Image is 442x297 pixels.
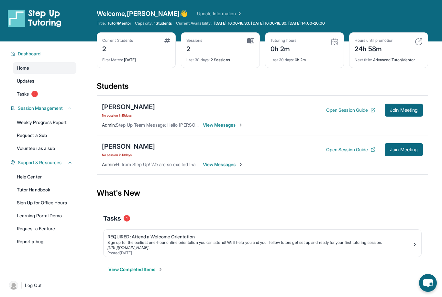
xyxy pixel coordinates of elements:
div: 0h 2m [271,53,338,63]
a: |Log Out [6,278,76,292]
button: Join Meeting [385,104,423,117]
span: Admin : [102,162,116,167]
img: card [331,38,338,46]
span: No session in 13 days [102,152,155,157]
span: View Messages [203,161,243,168]
span: Last 30 days : [271,57,294,62]
span: Capacity: [135,21,153,26]
a: Sign Up for Office Hours [13,197,76,209]
div: Students [97,81,428,95]
div: [PERSON_NAME] [102,142,155,151]
div: Advanced Tutor/Mentor [355,53,423,63]
img: user-img [9,281,18,290]
span: View Messages [203,122,243,128]
button: Join Meeting [385,143,423,156]
span: Support & Resources [18,159,61,166]
img: card [247,38,254,44]
button: Session Management [15,105,72,111]
a: Weekly Progress Report [13,117,76,128]
img: card [164,38,170,43]
img: Chevron Right [236,10,242,17]
a: Help Center [13,171,76,183]
a: Updates [13,75,76,87]
span: 1 [124,215,130,222]
img: logo [8,9,61,27]
span: Title: [97,21,106,26]
div: Tutoring hours [271,38,296,43]
button: Open Session Guide [326,146,376,153]
a: Tutor Handbook [13,184,76,196]
a: Request a Sub [13,130,76,141]
a: Learning Portal Demo [13,210,76,222]
div: Posted [DATE] [107,250,412,256]
div: 0h 2m [271,43,296,53]
img: Chevron-Right [238,162,243,167]
button: chat-button [419,274,437,292]
span: Current Availability: [176,21,212,26]
span: Welcome, [PERSON_NAME] 👋 [97,9,188,18]
div: Hours until promotion [355,38,393,43]
div: 24h 58m [355,43,393,53]
a: [DATE] 16:00-18:30, [DATE] 16:00-18:30, [DATE] 14:00-20:00 [213,21,326,26]
span: Last 30 days : [186,57,210,62]
span: First Match : [102,57,123,62]
div: What's New [97,179,428,207]
span: Next title : [355,57,372,62]
span: Tasks [103,214,121,223]
a: Report a bug [13,236,76,247]
button: Support & Resources [15,159,72,166]
a: Volunteer as a sub [13,143,76,154]
span: Log Out [25,282,42,289]
img: card [415,38,423,46]
span: [DATE] 16:00-18:30, [DATE] 16:00-18:30, [DATE] 14:00-20:00 [214,21,325,26]
div: REQUIRED: Attend a Welcome Orientation [107,234,412,240]
div: Sign up for the earliest one-hour online orientation you can attend! We’ll help you and your fell... [107,240,412,245]
span: Session Management [18,105,63,111]
div: Sessions [186,38,203,43]
div: 2 [102,43,133,53]
span: Admin : [102,122,116,128]
a: Tasks1 [13,88,76,100]
button: Dashboard [15,51,72,57]
span: No session in 15 days [102,113,155,118]
a: Update Information [197,10,242,17]
a: Request a Feature [13,223,76,234]
span: | [21,281,22,289]
div: [PERSON_NAME] [102,102,155,111]
span: 1 Students [154,21,172,26]
span: Tutor/Mentor [107,21,131,26]
span: Dashboard [18,51,41,57]
span: Join Meeting [390,108,418,112]
div: Current Students [102,38,133,43]
div: 2 Sessions [186,53,254,63]
button: View Completed Items [108,266,163,273]
span: Updates [17,78,35,84]
div: [DATE] [102,53,170,63]
span: Home [17,65,29,71]
span: Join Meeting [390,148,418,152]
a: Home [13,62,76,74]
img: Chevron-Right [238,122,243,128]
span: Tasks [17,91,29,97]
button: Open Session Guide [326,107,376,113]
span: 1 [31,91,38,97]
a: REQUIRED: Attend a Welcome OrientationSign up for the earliest one-hour online orientation you ca... [104,230,421,257]
div: 2 [186,43,203,53]
a: [URL][DOMAIN_NAME].. [107,245,150,250]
